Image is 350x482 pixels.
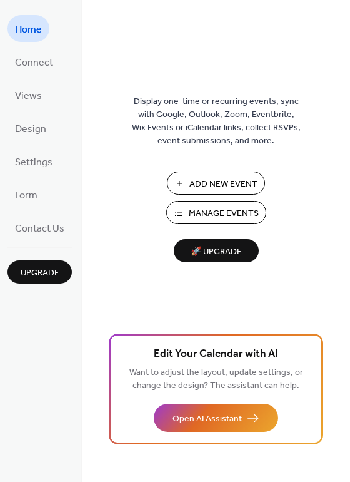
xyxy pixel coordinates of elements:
[15,186,37,205] span: Form
[15,86,42,106] span: Views
[21,267,59,280] span: Upgrade
[15,53,53,73] span: Connect
[7,15,49,42] a: Home
[129,364,303,394] span: Want to adjust the layout, update settings, or change the design? The assistant can help.
[189,207,259,220] span: Manage Events
[15,153,52,172] span: Settings
[15,120,46,139] span: Design
[154,346,278,363] span: Edit Your Calendar with AI
[174,239,259,262] button: 🚀 Upgrade
[154,404,278,432] button: Open AI Assistant
[7,260,72,284] button: Upgrade
[15,20,42,39] span: Home
[7,115,54,141] a: Design
[7,148,60,175] a: Settings
[7,48,61,75] a: Connect
[172,413,242,426] span: Open AI Assistant
[167,172,265,195] button: Add New Event
[181,244,251,260] span: 🚀 Upgrade
[7,81,49,108] a: Views
[166,201,266,224] button: Manage Events
[132,95,301,148] span: Display one-time or recurring events, sync with Google, Outlook, Zoom, Eventbrite, Wix Events or ...
[7,181,45,208] a: Form
[189,178,257,191] span: Add New Event
[15,219,64,238] span: Contact Us
[7,214,72,241] a: Contact Us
